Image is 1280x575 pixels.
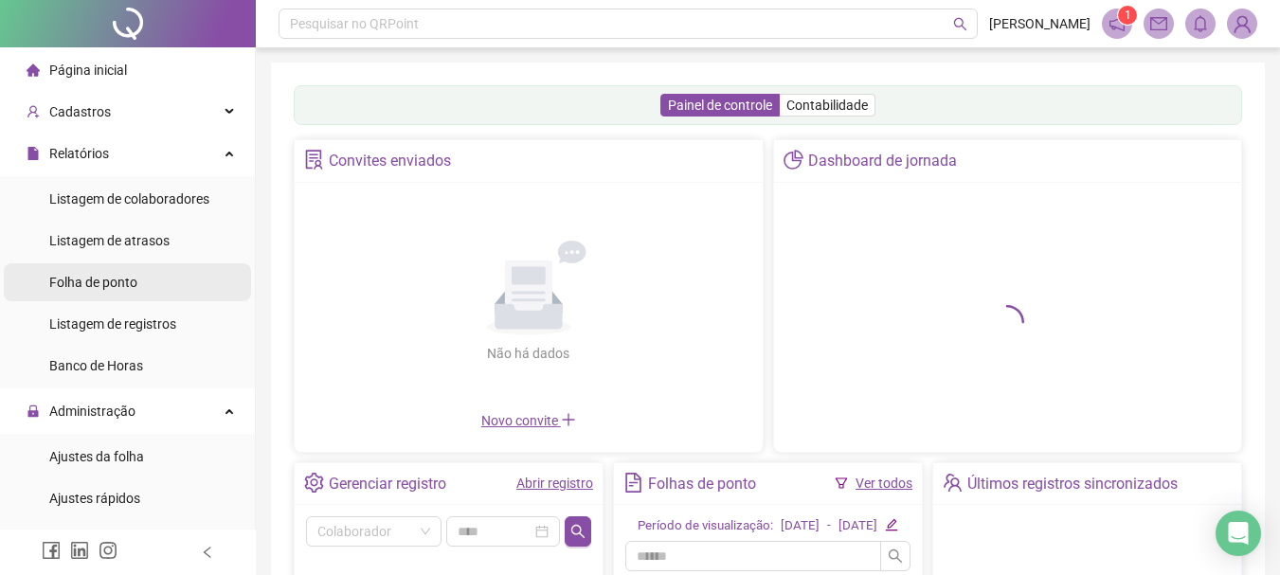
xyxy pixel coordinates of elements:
span: search [888,548,903,564]
a: Ver todos [856,476,912,491]
span: search [570,524,586,539]
span: Banco de Horas [49,358,143,373]
span: lock [27,404,40,418]
span: notification [1109,15,1126,32]
span: home [27,63,40,77]
span: plus [561,412,576,427]
span: Listagem de colaboradores [49,191,209,207]
span: 1 [1125,9,1131,22]
span: filter [835,476,848,490]
span: Administração [49,404,135,419]
span: setting [304,473,324,493]
div: Últimos registros sincronizados [967,468,1178,500]
span: edit [885,518,897,530]
span: file-text [623,473,643,493]
span: facebook [42,541,61,560]
span: Ajustes da folha [49,449,144,464]
span: Novo convite [481,413,576,428]
div: Folhas de ponto [648,468,756,500]
span: pie-chart [784,150,803,170]
a: Abrir registro [516,476,593,491]
span: Listagem de atrasos [49,233,170,248]
span: loading [983,297,1032,346]
span: instagram [99,541,117,560]
div: Dashboard de jornada [808,145,957,177]
div: - [827,516,831,536]
span: search [953,17,967,31]
span: Contabilidade [786,98,868,113]
span: Listagem de registros [49,316,176,332]
div: Período de visualização: [638,516,773,536]
div: Convites enviados [329,145,451,177]
div: Open Intercom Messenger [1216,511,1261,556]
span: linkedin [70,541,89,560]
div: [DATE] [781,516,820,536]
span: Ajustes rápidos [49,491,140,506]
span: user-add [27,105,40,118]
span: file [27,147,40,160]
span: Cadastros [49,104,111,119]
span: Painel de controle [668,98,772,113]
sup: 1 [1118,6,1137,25]
img: 88383 [1228,9,1256,38]
span: [PERSON_NAME] [989,13,1091,34]
div: Não há dados [442,343,616,364]
span: team [943,473,963,493]
span: Página inicial [49,63,127,78]
span: bell [1192,15,1209,32]
span: Relatórios [49,146,109,161]
div: Gerenciar registro [329,468,446,500]
div: [DATE] [838,516,877,536]
span: mail [1150,15,1167,32]
span: left [201,546,214,559]
span: Folha de ponto [49,275,137,290]
span: solution [304,150,324,170]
